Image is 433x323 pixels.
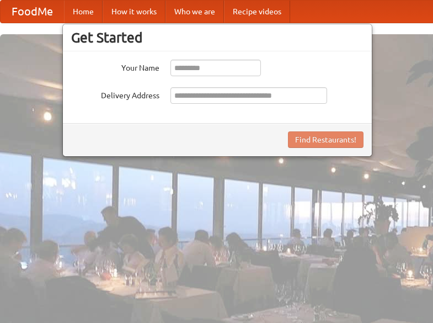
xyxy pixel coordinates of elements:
[1,1,64,23] a: FoodMe
[288,131,363,148] button: Find Restaurants!
[64,1,103,23] a: Home
[71,29,363,46] h3: Get Started
[224,1,290,23] a: Recipe videos
[165,1,224,23] a: Who we are
[71,60,159,73] label: Your Name
[71,87,159,101] label: Delivery Address
[103,1,165,23] a: How it works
